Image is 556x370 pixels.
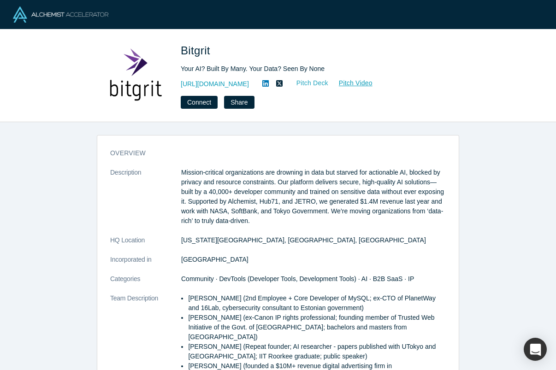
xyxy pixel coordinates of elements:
h3: overview [110,148,433,158]
button: Share [224,96,254,109]
span: Bitgrit [181,44,213,57]
span: Community · DevTools (Developer Tools, Development Tools) · AI · B2B SaaS · IP [181,275,414,282]
a: [URL][DOMAIN_NAME] [181,79,249,89]
img: Alchemist Logo [13,6,108,23]
button: Connect [181,96,218,109]
dd: [GEOGRAPHIC_DATA] [181,255,446,264]
a: Pitch Video [329,78,373,88]
dt: Categories [110,274,181,294]
dt: Incorporated in [110,255,181,274]
dt: Description [110,168,181,235]
p: [PERSON_NAME] (ex-Canon IP rights professional; founding member of Trusted Web Initiative of the ... [188,313,446,342]
p: [PERSON_NAME] (Repeat founder; AI researcher - papers published with UTokyo and [GEOGRAPHIC_DATA]... [188,342,446,361]
img: Bitgrit's Logo [103,42,168,107]
a: Pitch Deck [286,78,329,88]
dt: HQ Location [110,235,181,255]
div: Your AI? Built By Many. Your Data? Seen By None [181,64,439,74]
p: [PERSON_NAME] (2nd Employee + Core Developer of MySQL; ex-CTO of PlanetWay and 16Lab, cybersecuri... [188,294,446,313]
dd: [US_STATE][GEOGRAPHIC_DATA], [GEOGRAPHIC_DATA], [GEOGRAPHIC_DATA] [181,235,446,245]
p: Mission-critical organizations are drowning in data but starved for actionable AI, blocked by pri... [181,168,446,226]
